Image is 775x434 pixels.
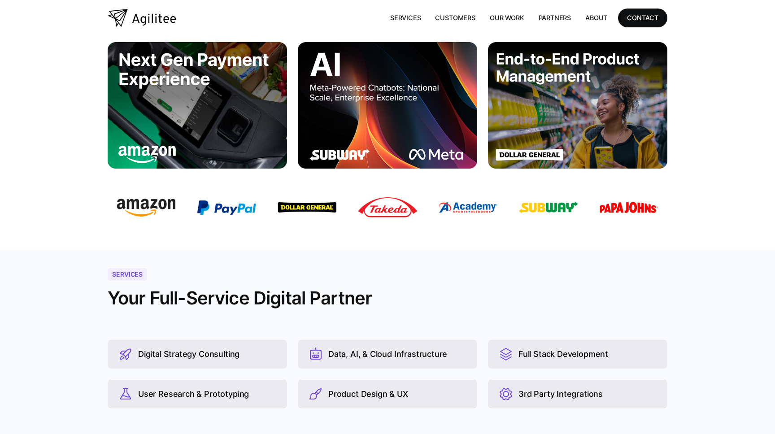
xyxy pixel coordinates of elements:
[428,9,482,27] a: Customers
[138,349,239,359] div: Digital Strategy Consulting
[483,9,531,27] a: Our Work
[518,389,603,399] div: 3rd Party Integrations
[518,349,608,359] div: Full Stack Development
[328,389,408,399] div: Product Design & UX
[531,9,579,27] a: Partners
[108,287,372,309] h2: Your Full-Service Digital Partner
[138,389,249,399] div: User Research & Prototyping
[108,268,147,281] div: Services
[383,9,428,27] a: Services
[328,349,447,359] div: Data, AI, & Cloud Infrastructure
[627,12,658,23] div: CONTACT
[108,9,176,27] a: home
[578,9,614,27] a: About
[618,9,667,27] a: CONTACT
